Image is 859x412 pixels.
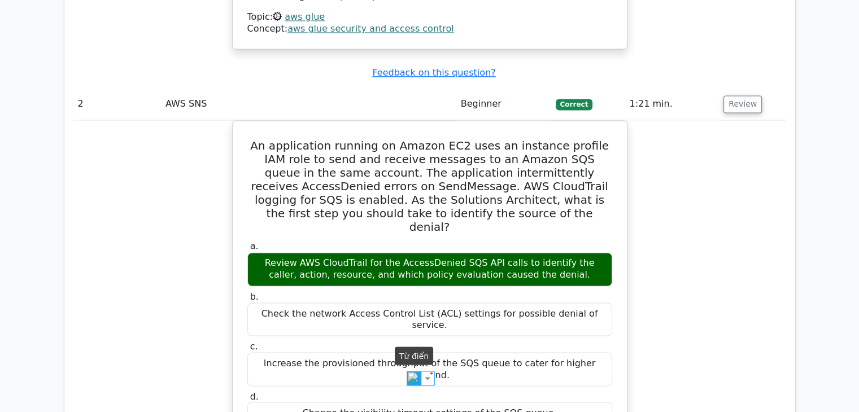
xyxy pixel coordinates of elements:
[723,95,762,113] button: Review
[250,240,259,251] span: a.
[250,291,259,301] span: b.
[456,88,551,120] td: Beginner
[287,23,454,34] a: aws glue security and access control
[247,23,612,35] div: Concept:
[73,88,161,120] td: 2
[247,352,612,386] div: Increase the provisioned throughput of the SQS queue to cater for higher demand.
[247,252,612,286] div: Review AWS CloudTrail for the AccessDenied SQS API calls to identify the caller, action, resource...
[625,88,719,120] td: 1:21 min.
[250,340,258,351] span: c.
[556,99,592,110] span: Correct
[372,67,495,78] a: Feedback on this question?
[161,88,456,120] td: AWS SNS
[250,391,259,401] span: d.
[246,139,613,234] h5: An application running on Amazon EC2 uses an instance profile IAM role to send and receive messag...
[247,11,612,23] div: Topic:
[247,303,612,336] div: Check the network Access Control List (ACL) settings for possible denial of service.
[285,11,325,22] a: aws glue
